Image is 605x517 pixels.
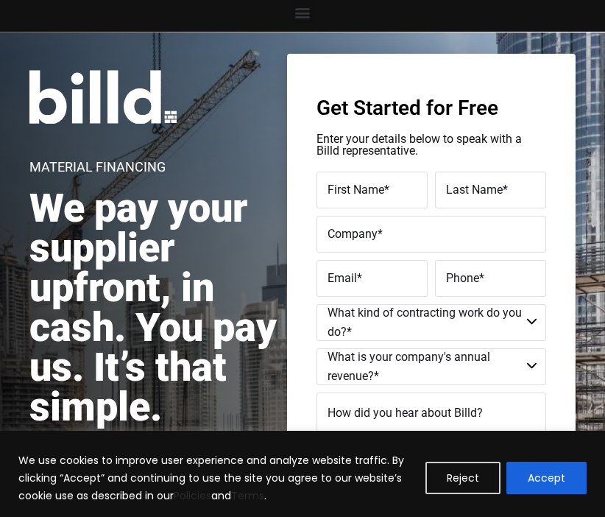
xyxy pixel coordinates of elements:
span: Last Name [446,183,503,197]
p: We use cookies to improve user experience and analyze website traffic. By clicking “Accept” and c... [18,451,414,504]
span: Phone [446,271,479,285]
span: Company [328,227,378,241]
h1: Material Financing [29,161,166,174]
span: Email [328,271,357,285]
p: Enter your details below to speak with a Billd representative. [316,133,546,157]
h2: We pay your supplier upfront, in cash. You pay us. It’s that simple. [29,189,287,427]
span: How did you hear about Billd? [328,406,483,420]
a: Terms [231,488,264,503]
h3: Get Started for Free [316,98,546,119]
button: Accept [506,462,587,494]
a: Policies [174,488,211,503]
span: First Name [328,183,384,197]
button: Reject [425,462,500,494]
